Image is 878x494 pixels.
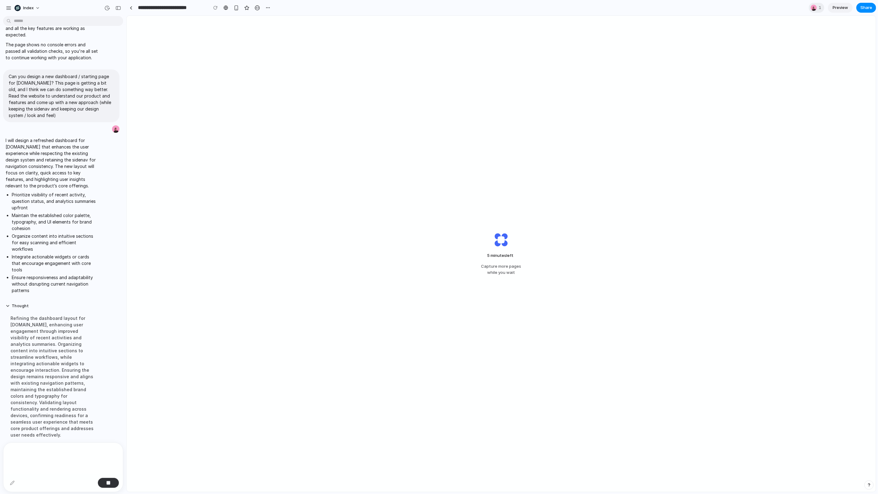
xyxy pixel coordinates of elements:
[809,3,824,13] div: 1
[9,73,114,119] p: Can you design a new dashboard / starting page for [DOMAIN_NAME]? This page is getting a bit old,...
[12,274,99,294] li: Ensure responsiveness and adaptability without disrupting current navigation patterns
[12,253,99,273] li: Integrate actionable widgets or cards that encourage engagement with core tools
[6,41,99,61] p: The page shows no console errors and passed all validation checks, so you're all set to continue ...
[12,212,99,232] li: Maintain the established color palette, typography, and UI elements for brand cohesion
[12,233,99,252] li: Organize content into intuitive sections for easy scanning and efficient workflows
[481,263,521,275] span: Capture more pages while you wait
[6,137,99,189] p: I will design a refreshed dashboard for [DOMAIN_NAME] that enhances the user experience while res...
[23,5,34,11] span: Index
[860,5,872,11] span: Share
[6,311,99,442] div: Refining the dashboard layout for [DOMAIN_NAME], enhancing user engagement through improved visib...
[819,5,823,11] span: 1
[484,253,518,259] span: minutes left
[828,3,853,13] a: Preview
[12,191,99,211] li: Prioritize visibility of recent activity, question status, and analytics summaries upfront
[856,3,876,13] button: Share
[487,253,490,258] span: 5
[833,5,848,11] span: Preview
[12,3,43,13] button: Index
